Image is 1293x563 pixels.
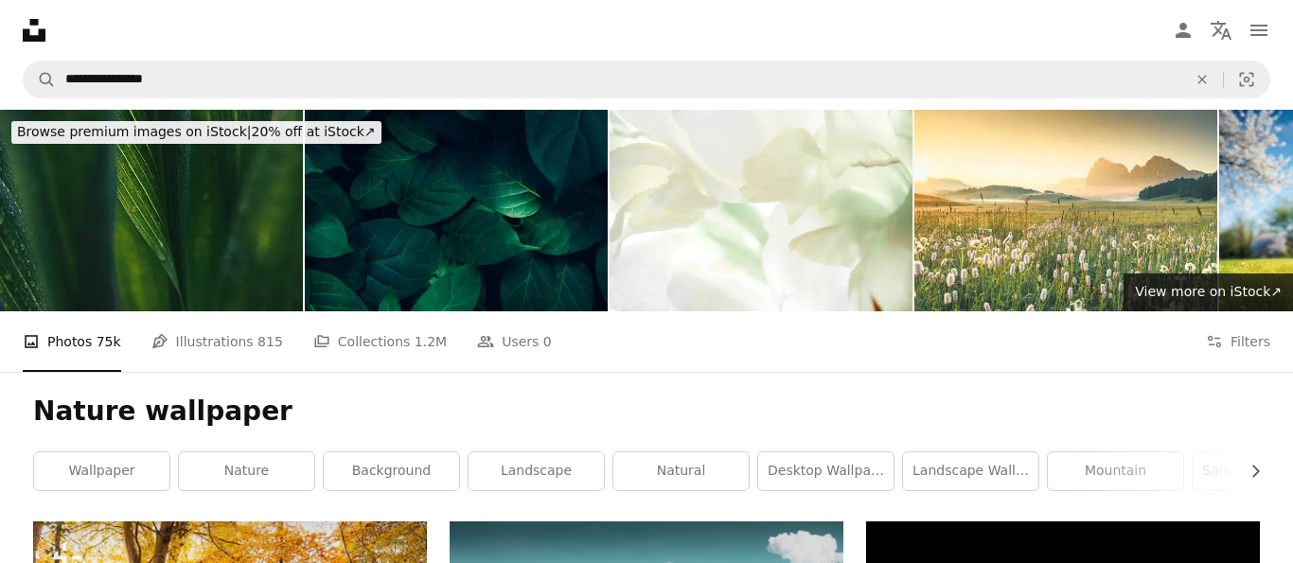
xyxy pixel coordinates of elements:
a: Illustrations 815 [151,311,283,372]
a: desktop wallpaper [758,452,894,490]
span: Browse premium images on iStock | [17,124,251,139]
form: Find visuals sitewide [23,61,1270,98]
a: Home — Unsplash [23,19,45,42]
button: Language [1202,11,1240,49]
span: 1.2M [415,331,447,352]
a: Collections 1.2M [313,311,447,372]
button: Search Unsplash [24,62,56,97]
span: View more on iStock ↗ [1135,284,1282,299]
img: View of the Seiser Alm (Alpe di Siusi in Italian), one of the biggest alpine meadows on the Dolom... [914,110,1217,311]
a: background [324,452,459,490]
span: 0 [543,331,552,352]
a: landscape wallpaper [903,452,1038,490]
img: abstract green leaf texture, nature background. [305,110,608,311]
a: View more on iStock↗ [1124,273,1293,311]
button: Visual search [1224,62,1269,97]
a: nature [179,452,314,490]
a: natural [613,452,749,490]
a: Users 0 [477,311,552,372]
a: landscape [469,452,604,490]
button: scroll list to the right [1238,452,1260,490]
div: 20% off at iStock ↗ [11,121,381,144]
button: Clear [1181,62,1223,97]
img: gladiolus macro [610,110,912,311]
h1: Nature wallpaper [33,395,1260,429]
span: 815 [257,331,283,352]
a: wallpaper [34,452,169,490]
a: mountain [1048,452,1183,490]
a: Log in / Sign up [1164,11,1202,49]
button: Menu [1240,11,1278,49]
button: Filters [1206,311,1270,372]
